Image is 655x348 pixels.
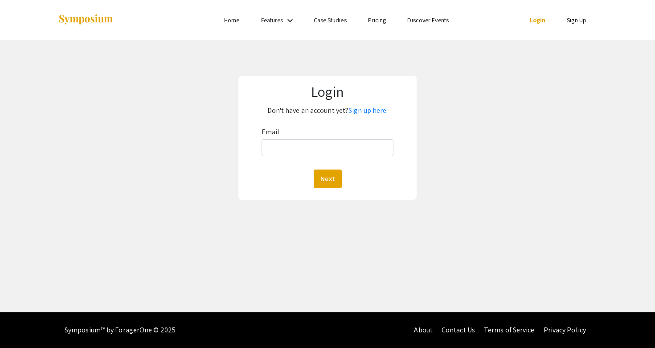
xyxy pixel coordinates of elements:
p: Don't have an account yet? [245,104,410,118]
button: Next [314,170,342,188]
a: Features [261,16,283,24]
a: Home [224,16,239,24]
img: Symposium by ForagerOne [58,14,114,26]
a: Login [530,16,546,24]
iframe: Chat [7,308,38,341]
div: Symposium™ by ForagerOne © 2025 [65,312,176,348]
a: Privacy Policy [544,325,586,335]
a: Sign up here. [348,106,388,115]
h1: Login [245,83,410,100]
a: Discover Events [407,16,449,24]
a: Sign Up [567,16,586,24]
a: Terms of Service [484,325,535,335]
a: Pricing [368,16,386,24]
label: Email: [262,125,281,139]
a: Case Studies [314,16,347,24]
a: Contact Us [442,325,475,335]
a: About [414,325,433,335]
mat-icon: Expand Features list [285,15,295,26]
